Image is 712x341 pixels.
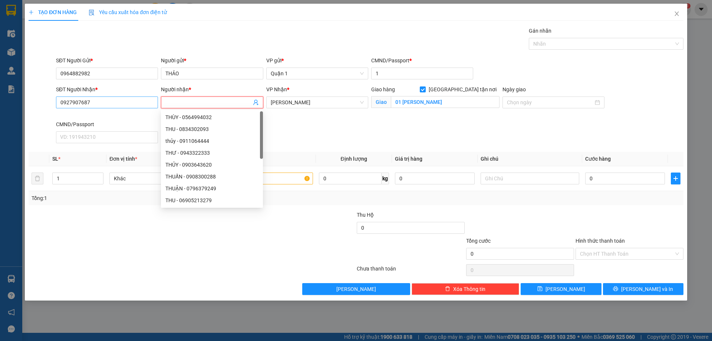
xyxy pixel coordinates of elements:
span: close [674,11,680,17]
div: THUẬN - 0796379249 [165,184,258,193]
div: THU - 0834302093 [161,123,263,135]
div: THUẤN - 0908300288 [161,171,263,183]
input: VD: Bàn, Ghế [214,173,313,184]
span: Khác [114,173,204,184]
div: THỦY - 0903643620 [161,159,263,171]
input: Ghi Chú [481,173,579,184]
button: deleteXóa Thông tin [412,283,520,295]
div: CMND/Passport [56,120,158,128]
span: kg [382,173,389,184]
span: Giá trị hàng [395,156,422,162]
label: Gán nhãn [529,28,551,34]
img: icon [89,10,95,16]
span: Đơn vị tính [109,156,137,162]
div: Chưa thanh toán [356,265,465,278]
span: Lê Hồng Phong [271,97,364,108]
span: Thu Hộ [357,212,374,218]
span: [PERSON_NAME] [545,285,585,293]
div: THỦY - 0903643620 [165,161,258,169]
span: VP Nhận [266,86,287,92]
span: Định lượng [341,156,367,162]
div: Người gửi [161,56,263,65]
span: delete [445,286,450,292]
span: save [537,286,543,292]
input: 0 [395,173,475,184]
input: Ngày giao [507,98,593,106]
span: printer [613,286,618,292]
div: Người nhận [161,85,263,94]
label: Hình thức thanh toán [576,238,625,244]
div: thủy - 0911064444 [165,137,258,145]
div: THƯ - 0943322333 [165,149,258,157]
span: TẠO ĐƠN HÀNG [29,9,77,15]
span: plus [671,176,680,181]
span: plus [29,10,34,15]
div: THÙY - 0564994032 [161,111,263,123]
span: SL [52,156,58,162]
div: THUẬN - 0796379249 [161,183,263,194]
span: Giao hàng [371,86,395,92]
div: SĐT Người Nhận [56,85,158,94]
div: THU - 0834302093 [165,125,258,133]
span: [GEOGRAPHIC_DATA] tận nơi [426,85,500,94]
span: Yêu cầu xuất hóa đơn điện tử [89,9,167,15]
span: Xóa Thông tin [453,285,485,293]
button: [PERSON_NAME] [302,283,410,295]
div: THU - 06905213279 [161,194,263,206]
input: Giao tận nơi [391,96,500,108]
div: THƯ - 0943322333 [161,147,263,159]
div: THUẤN - 0908300288 [165,173,258,181]
button: printer[PERSON_NAME] và In [603,283,683,295]
div: CMND/Passport [371,56,473,65]
span: [PERSON_NAME] và In [621,285,673,293]
div: VP gửi [266,56,368,65]
span: Tổng cước [466,238,491,244]
span: Cước hàng [585,156,611,162]
div: thủy - 0911064444 [161,135,263,147]
div: THU - 06905213279 [165,196,258,204]
span: Quận 1 [271,68,364,79]
button: Close [666,4,687,24]
label: Ngày giao [502,86,526,92]
button: plus [671,173,680,184]
button: save[PERSON_NAME] [521,283,601,295]
div: Tổng: 1 [32,194,275,202]
button: delete [32,173,43,184]
th: Ghi chú [478,152,582,166]
div: SĐT Người Gửi [56,56,158,65]
div: Tên không hợp lệ [161,109,263,118]
div: THÙY - 0564994032 [165,113,258,121]
span: Giao [371,96,391,108]
span: [PERSON_NAME] [336,285,376,293]
span: user-add [253,99,259,105]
